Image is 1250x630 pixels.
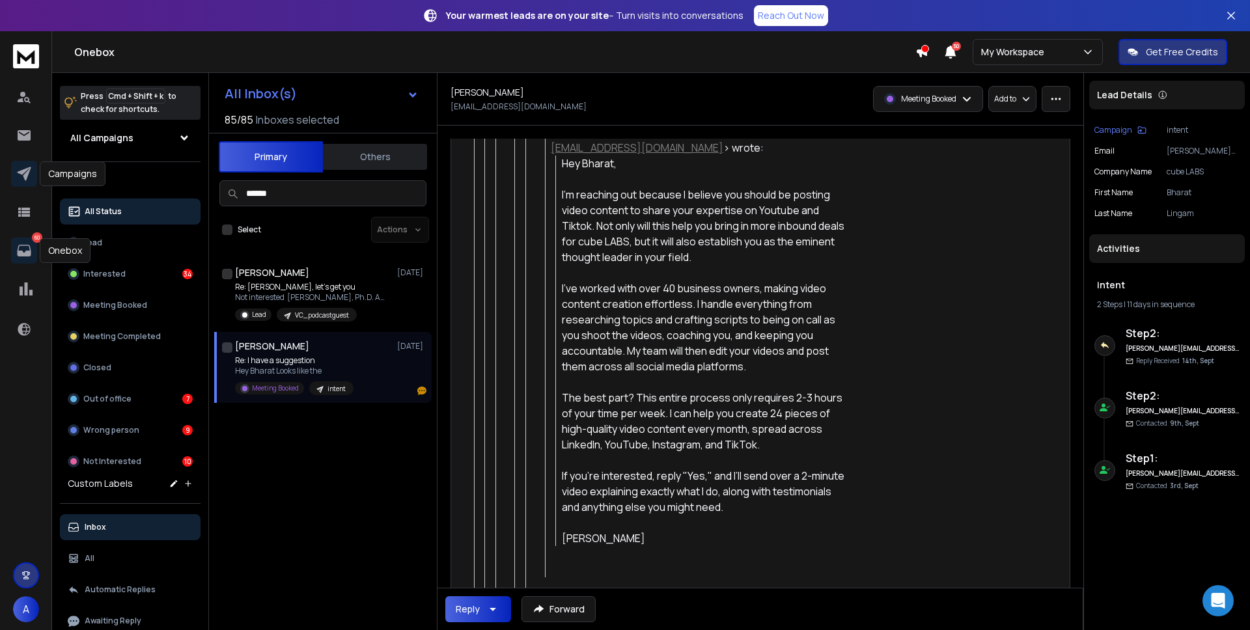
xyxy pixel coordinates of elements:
[1094,167,1152,177] p: Company Name
[1126,388,1240,404] h6: Step 2 :
[225,112,253,128] span: 85 / 85
[1094,125,1146,135] button: Campaign
[214,81,429,107] button: All Inbox(s)
[182,394,193,404] div: 7
[1126,406,1240,416] h6: [PERSON_NAME][EMAIL_ADDRESS][DOMAIN_NAME]
[83,456,141,467] p: Not Interested
[754,5,828,26] a: Reach Out Now
[85,584,156,595] p: Automatic Replies
[445,596,511,622] button: Reply
[256,112,339,128] h3: Inboxes selected
[1094,208,1132,219] p: Last Name
[60,448,201,474] button: Not Interested10
[219,141,323,172] button: Primary
[60,514,201,540] button: Inbox
[60,292,201,318] button: Meeting Booked
[1167,187,1240,198] p: Bharat
[60,355,201,381] button: Closed
[60,230,201,256] button: Lead
[1097,299,1237,310] div: |
[235,282,391,292] p: Re: [PERSON_NAME], let's get you
[252,310,266,320] p: Lead
[981,46,1049,59] p: My Workspace
[106,89,165,103] span: Cmd + Shift + k
[397,341,426,351] p: [DATE]
[235,266,309,279] h1: [PERSON_NAME]
[182,425,193,435] div: 9
[1126,450,1240,466] h6: Step 1 :
[11,238,37,264] a: 60
[60,545,201,571] button: All
[83,238,102,248] p: Lead
[225,87,297,100] h1: All Inbox(s)
[1097,89,1152,102] p: Lead Details
[1167,167,1240,177] p: cube LABS
[1126,344,1240,353] h6: [PERSON_NAME][EMAIL_ADDRESS][DOMAIN_NAME]
[446,9,609,21] strong: Your warmest leads are on your site
[70,131,133,144] h1: All Campaigns
[1170,481,1199,490] span: 3rd, Sept
[83,331,161,342] p: Meeting Completed
[562,156,850,546] div: Hey Bharat, I'm reaching out because I believe you should be posting video content to share your ...
[182,456,193,467] div: 10
[1136,418,1199,428] p: Contacted
[60,417,201,443] button: Wrong person9
[40,161,105,186] div: Campaigns
[235,292,391,303] p: Not interested [PERSON_NAME], Ph.D. Amplitude Ventures
[323,143,427,171] button: Others
[1097,279,1237,292] h1: intent
[451,102,587,112] p: [EMAIL_ADDRESS][DOMAIN_NAME]
[994,94,1016,104] p: Add to
[60,323,201,349] button: Meeting Completed
[60,261,201,287] button: Interested34
[1126,469,1240,478] h6: [PERSON_NAME][EMAIL_ADDRESS][DOMAIN_NAME]
[235,340,309,353] h1: [PERSON_NAME]
[74,44,915,60] h1: Onebox
[83,269,126,279] p: Interested
[1202,585,1234,616] div: Open Intercom Messenger
[295,310,349,320] p: VC_podcastguest
[456,603,480,616] div: Reply
[901,94,956,104] p: Meeting Booked
[1167,146,1240,156] p: [PERSON_NAME][EMAIL_ADDRESS][DOMAIN_NAME]
[1167,208,1240,219] p: Lingam
[32,232,42,243] p: 60
[235,355,354,366] p: Re: I have a suggestion
[85,206,122,217] p: All Status
[60,125,201,151] button: All Campaigns
[1089,234,1245,263] div: Activities
[1094,125,1132,135] p: Campaign
[83,394,132,404] p: Out of office
[1146,46,1218,59] p: Get Free Credits
[85,616,141,626] p: Awaiting Reply
[252,383,299,393] p: Meeting Booked
[1094,187,1133,198] p: First Name
[182,269,193,279] div: 34
[1126,325,1240,341] h6: Step 2 :
[1136,481,1199,491] p: Contacted
[952,42,961,51] span: 50
[60,577,201,603] button: Automatic Replies
[758,9,824,22] p: Reach Out Now
[1167,125,1240,135] p: intent
[81,90,176,116] p: Press to check for shortcuts.
[85,553,94,564] p: All
[451,86,524,99] h1: [PERSON_NAME]
[83,425,139,435] p: Wrong person
[1182,356,1214,365] span: 14th, Sept
[1097,299,1122,310] span: 2 Steps
[327,384,346,394] p: intent
[1094,146,1115,156] p: Email
[1170,418,1199,428] span: 9th, Sept
[397,267,426,278] p: [DATE]
[60,172,201,191] h3: Filters
[235,366,354,376] p: Hey Bharat Looks like the
[13,596,39,622] button: A
[1118,39,1227,65] button: Get Free Credits
[68,477,133,490] h3: Custom Labels
[238,225,261,235] label: Select
[60,386,201,412] button: Out of office7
